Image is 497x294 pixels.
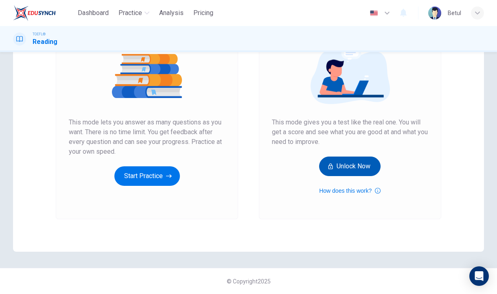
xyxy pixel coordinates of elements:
[74,6,112,20] button: Dashboard
[369,10,379,16] img: en
[448,8,461,18] div: Betul
[118,8,142,18] span: Practice
[33,37,57,47] h1: Reading
[78,8,109,18] span: Dashboard
[428,7,441,20] img: Profile picture
[13,5,56,21] img: EduSynch logo
[33,31,46,37] span: TOEFL®
[69,118,225,157] span: This mode lets you answer as many questions as you want. There is no time limit. You get feedback...
[272,118,428,147] span: This mode gives you a test like the real one. You will get a score and see what you are good at a...
[227,278,271,285] span: © Copyright 2025
[193,8,213,18] span: Pricing
[319,157,381,176] button: Unlock Now
[13,5,74,21] a: EduSynch logo
[115,6,153,20] button: Practice
[190,6,217,20] button: Pricing
[156,6,187,20] button: Analysis
[319,186,381,196] button: How does this work?
[159,8,184,18] span: Analysis
[469,266,489,286] div: Open Intercom Messenger
[114,166,180,186] button: Start Practice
